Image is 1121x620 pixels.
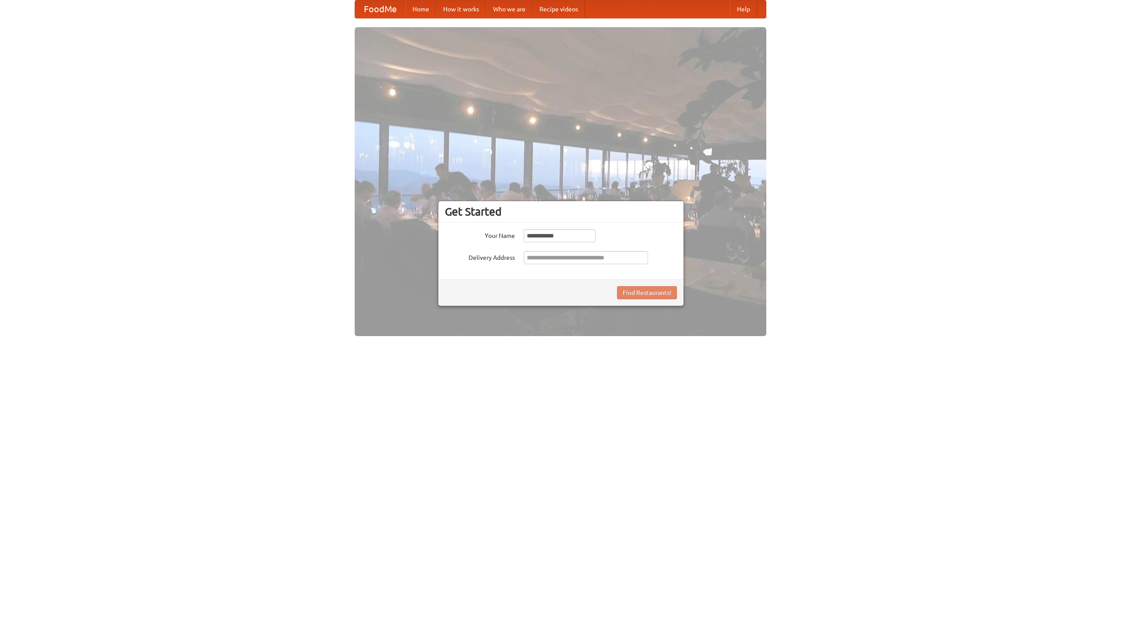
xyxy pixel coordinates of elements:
label: Delivery Address [445,251,515,262]
a: Help [730,0,757,18]
button: Find Restaurants! [617,286,677,299]
a: How it works [436,0,486,18]
a: Who we are [486,0,532,18]
h3: Get Started [445,205,677,218]
label: Your Name [445,229,515,240]
a: Recipe videos [532,0,585,18]
a: FoodMe [355,0,405,18]
a: Home [405,0,436,18]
